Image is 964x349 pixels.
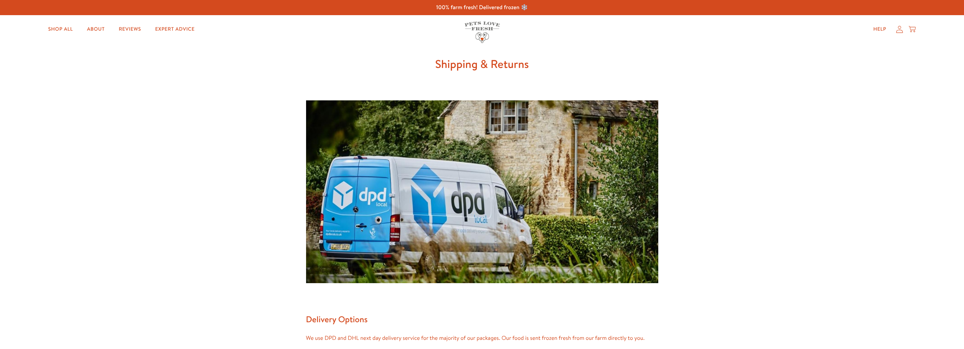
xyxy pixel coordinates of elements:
[43,22,79,36] a: Shop All
[113,22,147,36] a: Reviews
[150,22,200,36] a: Expert Advice
[465,21,500,43] img: Pets Love Fresh
[867,22,892,36] a: Help
[81,22,110,36] a: About
[306,55,658,74] h1: Shipping & Returns
[306,334,658,343] p: We use DPD and DHL next day delivery service for the majority of our packages. Our food is sent f...
[306,312,658,326] h2: Delivery Options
